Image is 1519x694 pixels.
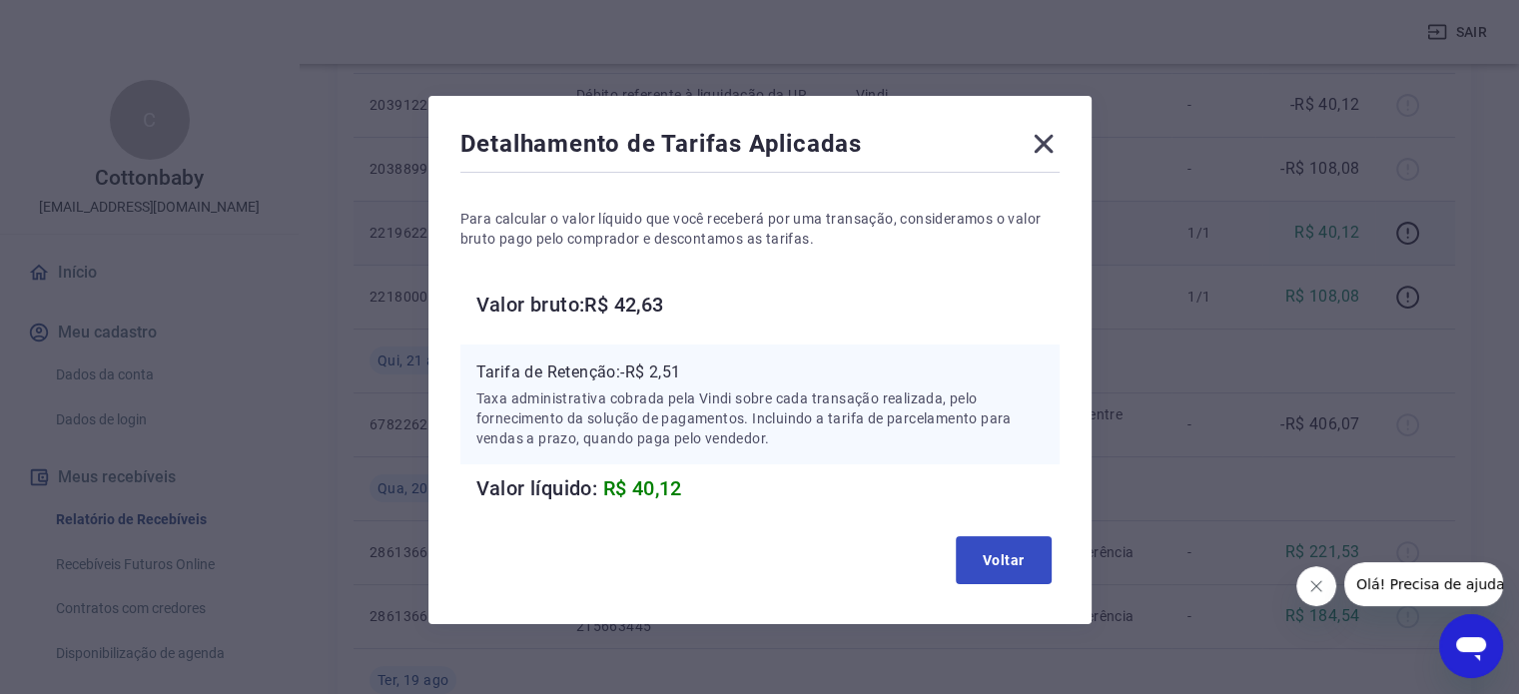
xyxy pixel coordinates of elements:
span: R$ 40,12 [603,476,682,500]
span: Olá! Precisa de ajuda? [12,14,168,30]
p: Para calcular o valor líquido que você receberá por uma transação, consideramos o valor bruto pag... [460,209,1060,249]
iframe: Botão para abrir a janela de mensagens [1439,614,1503,678]
iframe: Fechar mensagem [1296,566,1336,606]
button: Voltar [956,536,1052,584]
p: Tarifa de Retenção: -R$ 2,51 [476,360,1044,384]
p: Taxa administrativa cobrada pela Vindi sobre cada transação realizada, pelo fornecimento da soluç... [476,388,1044,448]
h6: Valor bruto: R$ 42,63 [476,289,1060,321]
h6: Valor líquido: [476,472,1060,504]
iframe: Mensagem da empresa [1344,562,1503,606]
div: Detalhamento de Tarifas Aplicadas [460,128,1060,168]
